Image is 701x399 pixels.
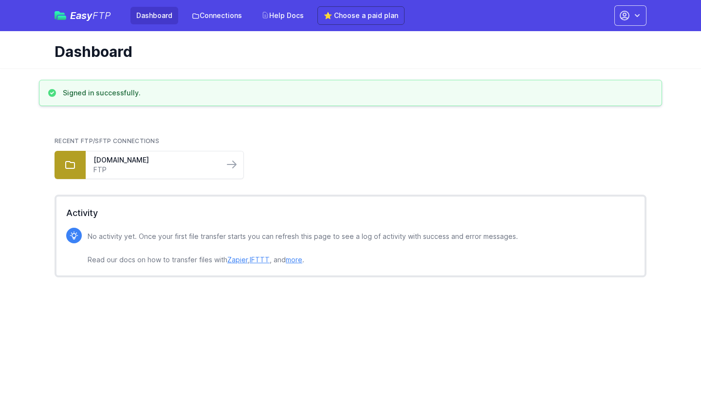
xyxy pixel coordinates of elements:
a: more [286,255,302,264]
h3: Signed in successfully. [63,88,141,98]
a: Connections [186,7,248,24]
p: No activity yet. Once your first file transfer starts you can refresh this page to see a log of a... [88,231,518,266]
h1: Dashboard [55,43,639,60]
a: FTP [93,165,216,175]
a: EasyFTP [55,11,111,20]
h2: Activity [66,206,635,220]
h2: Recent FTP/SFTP Connections [55,137,646,145]
a: [DOMAIN_NAME] [93,155,216,165]
a: ⭐ Choose a paid plan [317,6,405,25]
span: Easy [70,11,111,20]
span: FTP [92,10,111,21]
img: easyftp_logo.png [55,11,66,20]
a: Help Docs [256,7,310,24]
a: Dashboard [130,7,178,24]
a: IFTTT [250,255,270,264]
a: Zapier [227,255,248,264]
